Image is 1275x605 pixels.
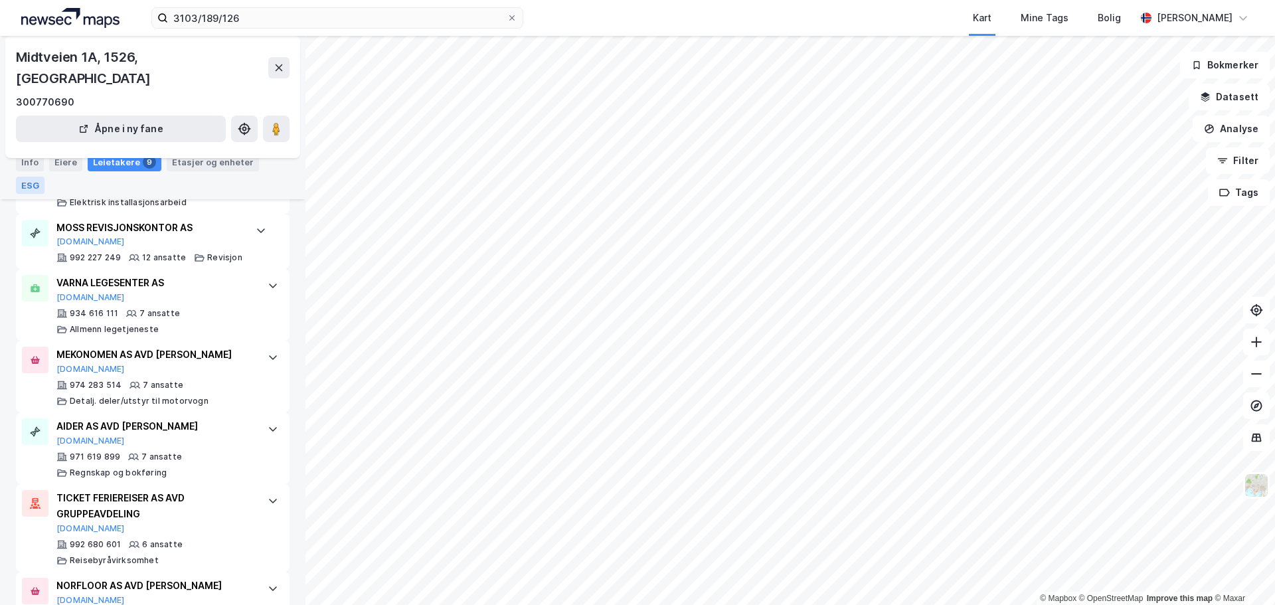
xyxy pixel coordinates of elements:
button: Tags [1208,179,1270,206]
div: 971 619 899 [70,452,120,462]
div: 992 227 249 [70,252,121,263]
div: MOSS REVISJONSKONTOR AS [56,220,242,236]
div: 6 ansatte [142,539,183,550]
div: Bolig [1098,10,1121,26]
div: 974 283 514 [70,380,122,390]
div: MEKONOMEN AS AVD [PERSON_NAME] [56,347,254,363]
button: [DOMAIN_NAME] [56,523,125,534]
button: [DOMAIN_NAME] [56,436,125,446]
div: 992 680 601 [70,539,121,550]
div: Midtveien 1A, 1526, [GEOGRAPHIC_DATA] [16,46,268,89]
div: 12 ansatte [142,252,186,263]
div: TICKET FERIEREISER AS AVD GRUPPEAVDELING [56,490,254,522]
div: 934 616 111 [70,308,118,319]
a: OpenStreetMap [1079,594,1144,603]
div: Leietakere [88,153,161,171]
div: VARNA LEGESENTER AS [56,275,254,291]
button: [DOMAIN_NAME] [56,364,125,375]
button: Åpne i ny fane [16,116,226,142]
div: [PERSON_NAME] [1157,10,1232,26]
a: Improve this map [1147,594,1213,603]
div: Eiere [49,153,82,171]
button: [DOMAIN_NAME] [56,292,125,303]
button: Bokmerker [1180,52,1270,78]
div: Reisebyråvirksomhet [70,555,159,566]
div: AIDER AS AVD [PERSON_NAME] [56,418,254,434]
div: Elektrisk installasjonsarbeid [70,197,187,208]
div: Etasjer og enheter [172,156,254,168]
div: ESG [16,177,44,194]
div: Detalj. deler/utstyr til motorvogn [70,396,209,406]
div: Regnskap og bokføring [70,468,167,478]
div: Allmenn legetjeneste [70,324,159,335]
img: logo.a4113a55bc3d86da70a041830d287a7e.svg [21,8,120,28]
button: Analyse [1193,116,1270,142]
button: Filter [1206,147,1270,174]
a: Mapbox [1040,594,1076,603]
input: Søk på adresse, matrikkel, gårdeiere, leietakere eller personer [168,8,507,28]
div: Kart [973,10,991,26]
div: NORFLOOR AS AVD [PERSON_NAME] [56,578,254,594]
div: 7 ansatte [139,308,180,319]
div: Revisjon [207,252,242,263]
iframe: Chat Widget [1209,541,1275,605]
div: 300770690 [16,94,74,110]
div: Mine Tags [1021,10,1068,26]
div: Info [16,153,44,171]
div: 9 [143,155,156,169]
div: Kontrollprogram for chat [1209,541,1275,605]
button: Datasett [1189,84,1270,110]
div: 7 ansatte [141,452,182,462]
img: Z [1244,473,1269,498]
div: 7 ansatte [143,380,183,390]
button: [DOMAIN_NAME] [56,236,125,247]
